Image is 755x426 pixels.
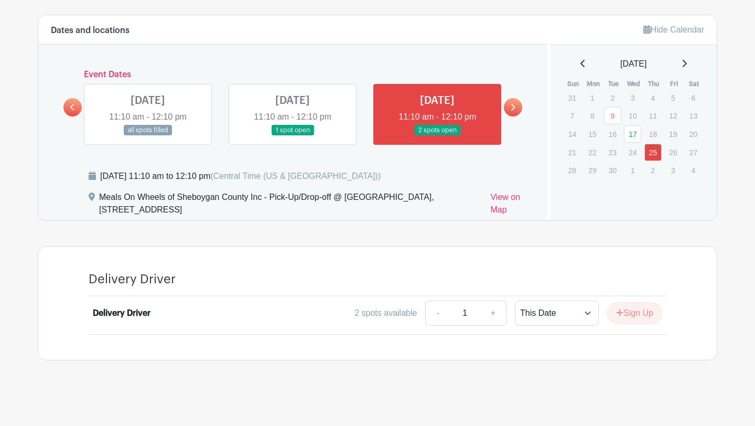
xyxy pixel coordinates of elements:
h4: Delivery Driver [89,272,176,287]
p: 20 [685,126,702,142]
p: 26 [664,144,682,161]
th: Sat [684,79,705,89]
p: 13 [685,108,702,124]
span: (Central Time (US & [GEOGRAPHIC_DATA])) [210,172,381,180]
th: Sun [563,79,584,89]
a: 25 [644,144,662,161]
p: 30 [604,162,621,178]
p: 11 [644,108,662,124]
p: 28 [564,162,581,178]
div: 2 spots available [354,307,417,319]
a: Hide Calendar [643,25,704,34]
p: 27 [685,144,702,161]
p: 7 [564,108,581,124]
p: 18 [644,126,662,142]
p: 29 [584,162,601,178]
p: 16 [604,126,621,142]
p: 3 [664,162,682,178]
p: 23 [604,144,621,161]
h6: Dates and locations [51,26,130,36]
h6: Event Dates [82,70,504,80]
p: 5 [664,90,682,106]
div: [DATE] 11:10 am to 12:10 pm [100,170,381,183]
p: 10 [624,108,641,124]
th: Wed [623,79,644,89]
p: 8 [584,108,601,124]
p: 2 [644,162,662,178]
p: 1 [624,162,641,178]
th: Fri [664,79,684,89]
a: + [480,301,506,326]
a: 9 [604,107,621,124]
span: [DATE] [620,58,646,70]
p: 14 [564,126,581,142]
p: 1 [584,90,601,106]
p: 4 [685,162,702,178]
button: Sign Up [607,302,662,324]
a: - [425,301,449,326]
th: Mon [583,79,603,89]
p: 12 [664,108,682,124]
p: 6 [685,90,702,106]
p: 15 [584,126,601,142]
p: 24 [624,144,641,161]
p: 2 [604,90,621,106]
p: 21 [564,144,581,161]
div: Meals On Wheels of Sheboygan County Inc - Pick-Up/Drop-off @ [GEOGRAPHIC_DATA], [STREET_ADDRESS] [99,191,482,220]
p: 3 [624,90,641,106]
a: View on Map [490,191,534,220]
a: 17 [624,125,641,143]
th: Thu [644,79,664,89]
th: Tue [603,79,624,89]
p: 22 [584,144,601,161]
div: Delivery Driver [93,307,150,319]
p: 31 [564,90,581,106]
p: 19 [664,126,682,142]
p: 4 [644,90,662,106]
